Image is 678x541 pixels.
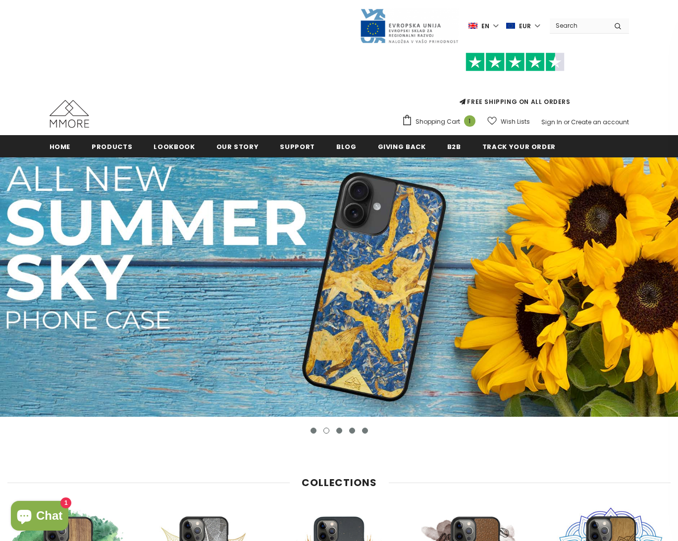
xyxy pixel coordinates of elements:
[541,118,562,126] a: Sign In
[360,21,459,30] a: Javni Razpis
[92,142,132,151] span: Products
[481,21,489,31] span: en
[50,135,71,157] a: Home
[402,57,629,106] span: FREE SHIPPING ON ALL ORDERS
[216,142,259,151] span: Our Story
[50,100,89,128] img: MMORE Cases
[519,21,531,31] span: EUR
[336,135,357,157] a: Blog
[280,142,315,151] span: support
[92,135,132,157] a: Products
[378,142,426,151] span: Giving back
[302,476,377,490] span: Collections
[154,142,195,151] span: Lookbook
[336,142,357,151] span: Blog
[402,71,629,97] iframe: Customer reviews powered by Trustpilot
[50,142,71,151] span: Home
[349,428,355,434] button: 4
[447,142,461,151] span: B2B
[447,135,461,157] a: B2B
[336,428,342,434] button: 3
[482,142,556,151] span: Track your order
[216,135,259,157] a: Our Story
[469,22,477,30] img: i-lang-1.png
[464,115,475,127] span: 1
[466,52,565,72] img: Trust Pilot Stars
[487,113,530,130] a: Wish Lists
[550,18,607,33] input: Search Site
[154,135,195,157] a: Lookbook
[280,135,315,157] a: support
[416,117,460,127] span: Shopping Cart
[360,8,459,44] img: Javni Razpis
[501,117,530,127] span: Wish Lists
[323,428,329,434] button: 2
[402,114,480,129] a: Shopping Cart 1
[378,135,426,157] a: Giving back
[564,118,570,126] span: or
[8,501,71,533] inbox-online-store-chat: Shopify online store chat
[571,118,629,126] a: Create an account
[311,428,316,434] button: 1
[482,135,556,157] a: Track your order
[362,428,368,434] button: 5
